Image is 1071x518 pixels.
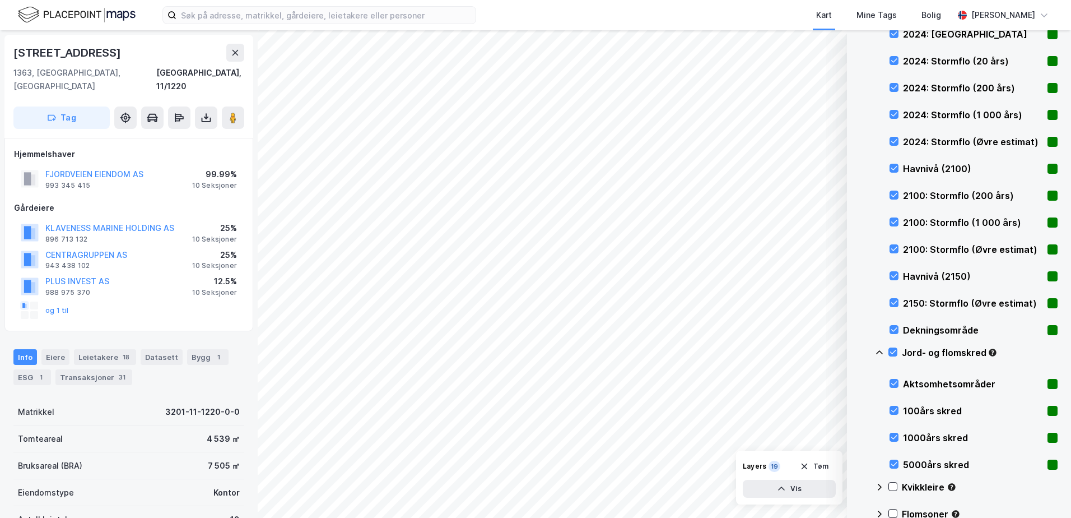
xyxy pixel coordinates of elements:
[903,431,1043,445] div: 1000års skred
[192,275,237,288] div: 12.5%
[45,181,90,190] div: 993 345 415
[176,7,476,24] input: Søk på adresse, matrikkel, gårdeiere, leietakere eller personer
[947,482,957,492] div: Tooltip anchor
[971,8,1035,22] div: [PERSON_NAME]
[192,235,237,244] div: 10 Seksjoner
[902,346,1058,359] div: Jord- og flomskred
[903,108,1043,122] div: 2024: Stormflo (1 000 års)
[165,405,240,419] div: 3201-11-1220-0-0
[903,458,1043,471] div: 5000års skred
[856,8,897,22] div: Mine Tags
[1015,464,1071,518] iframe: Chat Widget
[192,221,237,235] div: 25%
[208,459,240,473] div: 7 505 ㎡
[903,404,1043,418] div: 100års skred
[903,81,1043,95] div: 2024: Stormflo (200 års)
[117,372,128,383] div: 31
[903,135,1043,149] div: 2024: Stormflo (Øvre estimat)
[13,107,110,129] button: Tag
[743,462,766,471] div: Layers
[141,349,183,365] div: Datasett
[18,405,54,419] div: Matrikkel
[45,235,87,244] div: 896 713 132
[45,261,90,270] div: 943 438 102
[903,377,1043,391] div: Aktsomhetsområder
[903,243,1043,256] div: 2100: Stormflo (Øvre estimat)
[213,351,224,363] div: 1
[18,486,74,499] div: Eiendomstype
[74,349,136,365] div: Leietakere
[13,369,51,385] div: ESG
[13,349,37,365] div: Info
[1015,464,1071,518] div: Kontrollprogram for chat
[902,480,1058,494] div: Kvikkleire
[921,8,941,22] div: Bolig
[14,201,244,215] div: Gårdeiere
[18,5,136,25] img: logo.f888ab2527a4732fd821a326f86c7f29.svg
[192,248,237,262] div: 25%
[903,323,1043,337] div: Dekningsområde
[903,297,1043,310] div: 2150: Stormflo (Øvre estimat)
[207,432,240,446] div: 4 539 ㎡
[156,66,244,93] div: [GEOGRAPHIC_DATA], 11/1220
[769,461,780,472] div: 19
[18,459,82,473] div: Bruksareal (BRA)
[903,189,1043,202] div: 2100: Stormflo (200 års)
[192,168,237,181] div: 99.99%
[903,27,1043,41] div: 2024: [GEOGRAPHIC_DATA]
[55,369,132,385] div: Transaksjoner
[14,147,244,161] div: Hjemmelshaver
[903,162,1043,175] div: Havnivå (2100)
[45,288,90,297] div: 988 975 370
[192,261,237,270] div: 10 Seksjoner
[743,480,836,498] button: Vis
[192,288,237,297] div: 10 Seksjoner
[903,270,1043,283] div: Havnivå (2150)
[192,181,237,190] div: 10 Seksjoner
[187,349,229,365] div: Bygg
[41,349,69,365] div: Eiere
[13,44,123,62] div: [STREET_ADDRESS]
[213,486,240,499] div: Kontor
[793,457,836,475] button: Tøm
[988,348,998,358] div: Tooltip anchor
[903,54,1043,68] div: 2024: Stormflo (20 års)
[120,351,132,363] div: 18
[35,372,46,383] div: 1
[816,8,832,22] div: Kart
[903,216,1043,229] div: 2100: Stormflo (1 000 års)
[18,432,63,446] div: Tomteareal
[13,66,156,93] div: 1363, [GEOGRAPHIC_DATA], [GEOGRAPHIC_DATA]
